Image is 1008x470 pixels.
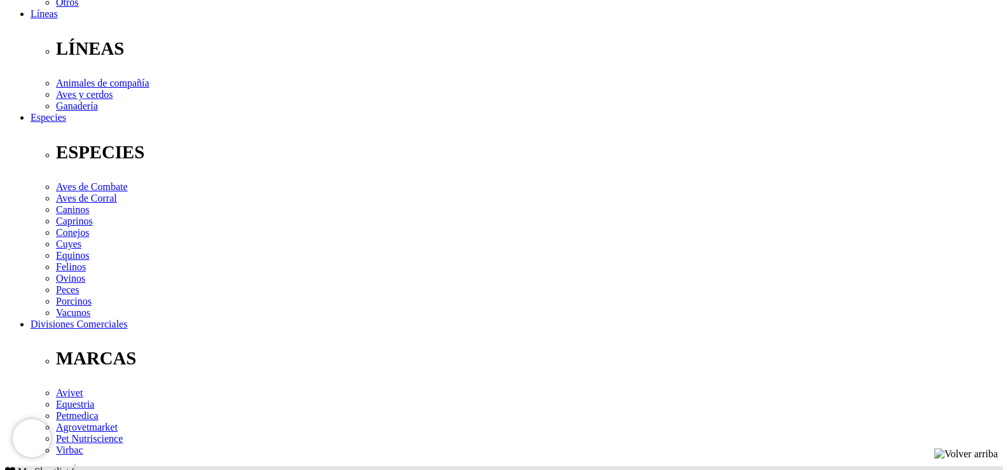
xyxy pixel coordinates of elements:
[56,142,1003,163] p: ESPECIES
[56,181,128,192] a: Aves de Combate
[56,204,89,215] a: Caninos
[56,38,1003,59] p: LÍNEAS
[56,307,90,318] a: Vacunos
[56,422,118,432] a: Agrovetmarket
[31,112,66,123] a: Especies
[56,216,93,226] a: Caprinos
[56,348,1003,369] p: MARCAS
[56,433,123,444] a: Pet Nutriscience
[31,319,127,329] a: Divisiones Comerciales
[56,100,98,111] a: Ganadería
[31,8,58,19] a: Líneas
[56,445,83,455] a: Virbac
[13,419,51,457] iframe: Brevo live chat
[934,448,998,460] img: Volver arriba
[56,193,117,204] a: Aves de Corral
[56,284,79,295] a: Peces
[56,89,113,100] a: Aves y cerdos
[56,387,83,398] a: Avivet
[56,250,89,261] a: Equinos
[56,261,86,272] a: Felinos
[56,238,81,249] a: Cuyes
[56,410,99,421] a: Petmedica
[56,399,94,410] a: Equestria
[56,273,85,284] a: Ovinos
[56,78,149,88] a: Animales de compañía
[56,296,92,307] a: Porcinos
[56,227,89,238] a: Conejos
